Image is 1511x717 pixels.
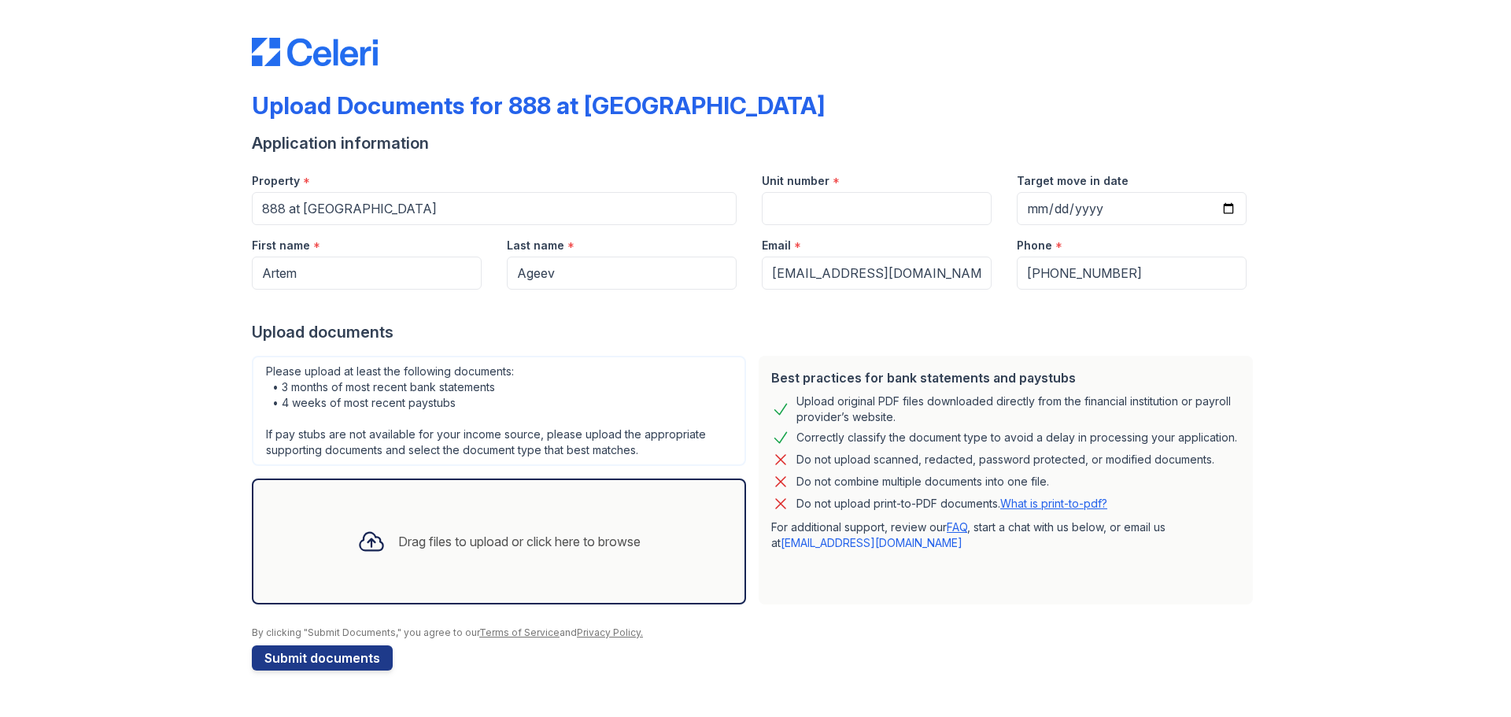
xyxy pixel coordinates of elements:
button: Submit documents [252,645,393,671]
div: Upload documents [252,321,1259,343]
label: Target move in date [1017,173,1129,189]
div: Upload Documents for 888 at [GEOGRAPHIC_DATA] [252,91,825,120]
a: What is print-to-pdf? [1000,497,1107,510]
p: For additional support, review our , start a chat with us below, or email us at [771,519,1240,551]
label: Unit number [762,173,829,189]
div: By clicking "Submit Documents," you agree to our and [252,626,1259,639]
div: Upload original PDF files downloaded directly from the financial institution or payroll provider’... [796,394,1240,425]
a: [EMAIL_ADDRESS][DOMAIN_NAME] [781,536,962,549]
label: Phone [1017,238,1052,253]
div: Application information [252,132,1259,154]
label: Email [762,238,791,253]
div: Correctly classify the document type to avoid a delay in processing your application. [796,428,1237,447]
div: Please upload at least the following documents: • 3 months of most recent bank statements • 4 wee... [252,356,746,466]
div: Best practices for bank statements and paystubs [771,368,1240,387]
label: First name [252,238,310,253]
a: Privacy Policy. [577,626,643,638]
label: Property [252,173,300,189]
a: Terms of Service [479,626,560,638]
p: Do not upload print-to-PDF documents. [796,496,1107,512]
div: Do not upload scanned, redacted, password protected, or modified documents. [796,450,1214,469]
a: FAQ [947,520,967,534]
div: Drag files to upload or click here to browse [398,532,641,551]
img: CE_Logo_Blue-a8612792a0a2168367f1c8372b55b34899dd931a85d93a1a3d3e32e68fde9ad4.png [252,38,378,66]
label: Last name [507,238,564,253]
div: Do not combine multiple documents into one file. [796,472,1049,491]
